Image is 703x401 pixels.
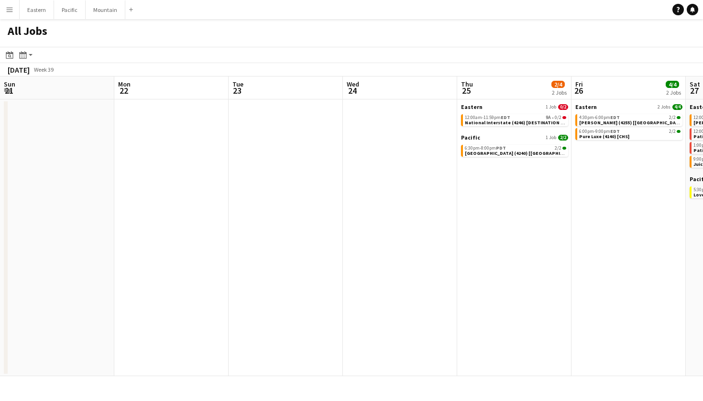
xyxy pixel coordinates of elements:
[579,128,681,139] a: 6:00pm-9:00pmEDT2/2Pure Luxe (4140) [CHS]
[461,134,568,159] div: Pacific1 Job2/26:30pm-8:00pmPDT2/2[GEOGRAPHIC_DATA] (4240) [[GEOGRAPHIC_DATA]]
[690,80,700,88] span: Sat
[669,129,676,134] span: 2/2
[2,85,15,96] span: 21
[465,119,664,126] span: National Interstate (4246) [DESTINATION - Boston, MA]
[558,135,568,141] span: 2/2
[461,80,473,88] span: Thu
[465,150,580,156] span: Alila Marea Beach Resort (4240) [LA]
[610,114,620,120] span: EDT
[579,114,681,125] a: 4:30pm-6:00pmEDT2/2[PERSON_NAME] (4255) [[GEOGRAPHIC_DATA]]
[20,0,54,19] button: Eastern
[54,0,86,19] button: Pacific
[496,145,506,151] span: PDT
[575,80,583,88] span: Fri
[677,130,681,133] span: 2/2
[579,133,629,140] span: Pure Luxe (4140) [CHS]
[461,134,568,141] a: Pacific1 Job2/2
[551,81,565,88] span: 2/4
[32,66,55,73] span: Week 39
[579,115,620,120] span: 4:30pm-6:00pm
[347,80,359,88] span: Wed
[579,129,620,134] span: 6:00pm-9:00pm
[86,0,125,19] button: Mountain
[610,128,620,134] span: EDT
[552,89,567,96] div: 2 Jobs
[666,89,681,96] div: 2 Jobs
[8,65,30,75] div: [DATE]
[575,103,597,110] span: Eastern
[677,116,681,119] span: 2/2
[575,103,682,110] a: Eastern2 Jobs4/4
[4,80,15,88] span: Sun
[231,85,243,96] span: 23
[562,116,566,119] span: 0/2
[461,103,568,134] div: Eastern1 Job0/212:00am-11:59pmEDT9A•0/2National Interstate (4246) [DESTINATION - [GEOGRAPHIC_DATA...
[465,146,506,151] span: 6:30pm-8:00pm
[232,80,243,88] span: Tue
[574,85,583,96] span: 26
[465,145,566,156] a: 6:30pm-8:00pmPDT2/2[GEOGRAPHIC_DATA] (4240) [[GEOGRAPHIC_DATA]]
[688,85,700,96] span: 27
[579,119,684,126] span: Cassie Miller (4255) [NYC]
[672,104,682,110] span: 4/4
[117,85,131,96] span: 22
[669,115,676,120] span: 2/2
[345,85,359,96] span: 24
[465,115,566,120] div: •
[461,103,483,110] span: Eastern
[555,115,561,120] span: 0/2
[558,104,568,110] span: 0/2
[575,103,682,142] div: Eastern2 Jobs4/44:30pm-6:00pmEDT2/2[PERSON_NAME] (4255) [[GEOGRAPHIC_DATA]]6:00pm-9:00pmEDT2/2Pur...
[465,115,510,120] span: 12:00am-11:59pm
[666,81,679,88] span: 4/4
[465,114,566,125] a: 12:00am-11:59pmEDT9A•0/2National Interstate (4246) [DESTINATION - [GEOGRAPHIC_DATA], [GEOGRAPHIC_...
[461,103,568,110] a: Eastern1 Job0/2
[461,134,480,141] span: Pacific
[546,115,551,120] span: 9A
[658,104,670,110] span: 2 Jobs
[501,114,510,120] span: EDT
[555,146,561,151] span: 2/2
[562,147,566,150] span: 2/2
[118,80,131,88] span: Mon
[546,104,556,110] span: 1 Job
[460,85,473,96] span: 25
[546,135,556,141] span: 1 Job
